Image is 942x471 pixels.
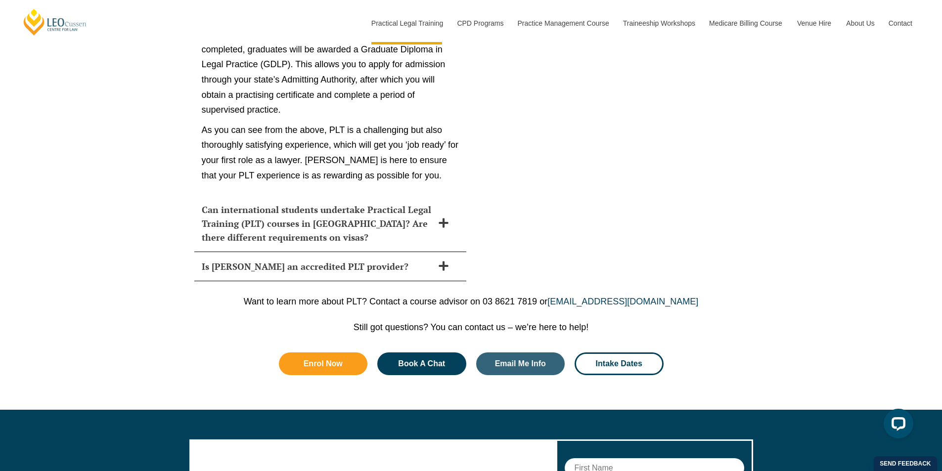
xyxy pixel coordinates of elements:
[876,405,917,446] iframe: LiveChat chat widget
[22,8,88,36] a: [PERSON_NAME] Centre for Law
[189,296,753,307] p: Want to learn more about PLT? Contact a course advisor on 03 8621 7819 or
[377,352,466,375] a: Book A Chat
[279,352,368,375] a: Enrol Now
[449,2,510,44] a: CPD Programs
[702,2,790,44] a: Medicare Billing Course
[575,352,664,375] a: Intake Dates
[364,2,450,44] a: Practical Legal Training
[790,2,839,44] a: Venue Hire
[596,360,642,368] span: Intake Dates
[476,352,565,375] a: Email Me Info
[839,2,881,44] a: About Us
[398,360,445,368] span: Book A Chat
[202,203,433,244] h2: Can international students undertake Practical Legal Training (PLT) courses in [GEOGRAPHIC_DATA]?...
[202,123,459,183] p: As you can see from the above, PLT is a challenging but also thoroughly satisfying experience, wh...
[616,2,702,44] a: Traineeship Workshops
[495,360,546,368] span: Email Me Info
[547,297,698,306] a: [EMAIL_ADDRESS][DOMAIN_NAME]
[304,360,343,368] span: Enrol Now
[189,322,753,333] p: Still got questions? You can contact us – we’re here to help!
[881,2,920,44] a: Contact
[202,259,433,273] h2: Is [PERSON_NAME] an accredited PLT provider?
[510,2,616,44] a: Practice Management Course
